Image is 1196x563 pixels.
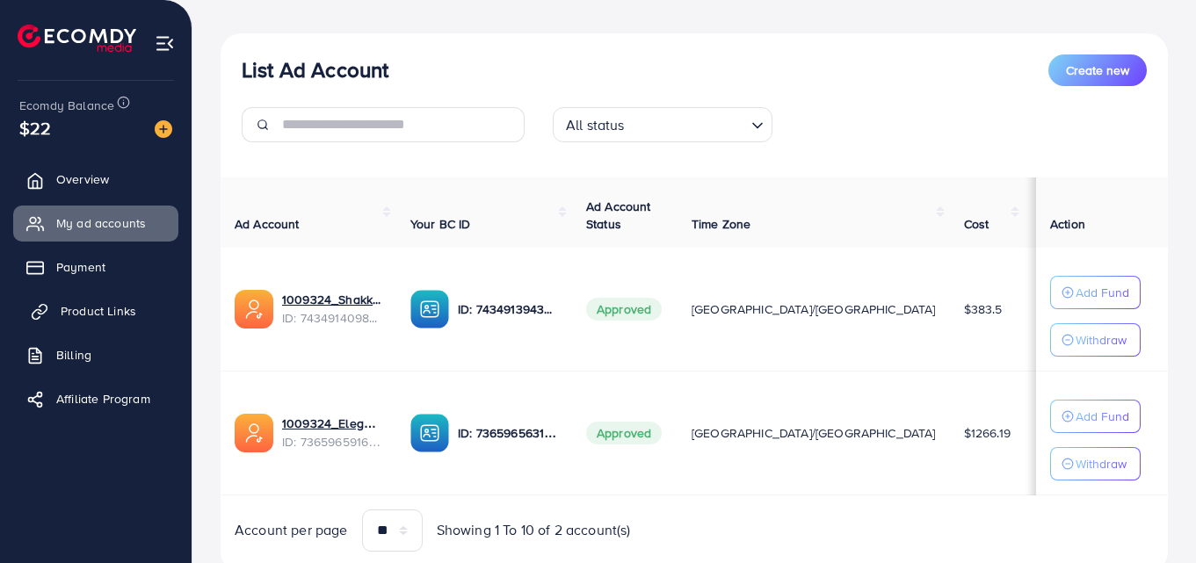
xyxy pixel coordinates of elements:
span: Cost [964,215,989,233]
input: Search for option [630,109,744,138]
span: [GEOGRAPHIC_DATA]/[GEOGRAPHIC_DATA] [692,424,936,442]
img: ic-ads-acc.e4c84228.svg [235,290,273,328]
img: image [155,120,172,138]
div: Search for option [553,107,772,142]
a: 1009324_Elegant Wear_1715022604811 [282,415,382,432]
span: [GEOGRAPHIC_DATA]/[GEOGRAPHIC_DATA] [692,300,936,318]
span: Time Zone [692,215,750,233]
p: ID: 7365965631474204673 [458,422,558,444]
img: logo [18,25,136,52]
span: All status [562,112,628,138]
span: $1266.19 [964,424,1011,442]
span: Overview [56,170,109,188]
a: Product Links [13,293,178,328]
img: ic-ads-acc.e4c84228.svg [235,414,273,452]
span: ID: 7365965916192112656 [282,433,382,451]
div: <span class='underline'>1009324_Shakka_1731075849517</span></br>7434914098950799361 [282,291,382,327]
span: Product Links [61,302,136,320]
button: Add Fund [1050,400,1141,433]
span: $383.5 [964,300,1003,318]
p: ID: 7434913943245914129 [458,299,558,320]
button: Withdraw [1050,447,1141,480]
span: Ad Account [235,215,300,233]
a: Billing [13,337,178,372]
p: Withdraw [1076,329,1127,350]
span: ID: 7434914098950799361 [282,309,382,327]
p: Add Fund [1076,282,1129,303]
span: Affiliate Program [56,390,150,408]
p: Add Fund [1076,406,1129,427]
span: Showing 1 To 10 of 2 account(s) [437,520,631,540]
span: Action [1050,215,1085,233]
p: Withdraw [1076,453,1127,474]
a: Payment [13,249,178,285]
h3: List Ad Account [242,57,388,83]
span: Create new [1066,61,1129,79]
span: Payment [56,258,105,276]
div: <span class='underline'>1009324_Elegant Wear_1715022604811</span></br>7365965916192112656 [282,415,382,451]
a: My ad accounts [13,206,178,241]
button: Add Fund [1050,276,1141,309]
span: $22 [19,115,51,141]
span: Approved [586,298,662,321]
span: Billing [56,346,91,364]
img: ic-ba-acc.ded83a64.svg [410,414,449,452]
a: Affiliate Program [13,381,178,416]
span: Ecomdy Balance [19,97,114,114]
img: ic-ba-acc.ded83a64.svg [410,290,449,328]
button: Create new [1048,54,1147,86]
button: Withdraw [1050,323,1141,357]
img: menu [155,33,175,54]
span: Your BC ID [410,215,471,233]
span: Approved [586,422,662,444]
a: 1009324_Shakka_1731075849517 [282,291,382,308]
span: Account per page [235,520,348,540]
span: Ad Account Status [586,198,651,233]
a: Overview [13,162,178,197]
span: My ad accounts [56,214,146,232]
